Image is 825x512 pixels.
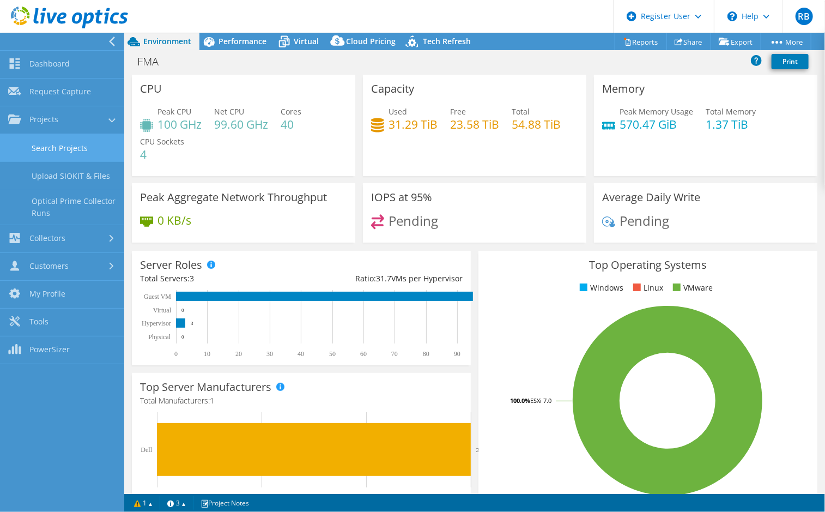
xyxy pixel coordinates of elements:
[181,308,184,313] text: 0
[389,118,438,130] h4: 31.29 TiB
[360,350,367,358] text: 60
[670,282,713,294] li: VMware
[140,191,327,203] h3: Peak Aggregate Network Throughput
[376,273,391,284] span: 31.7
[214,106,244,117] span: Net CPU
[454,350,460,358] text: 90
[266,350,273,358] text: 30
[141,446,152,454] text: Dell
[615,33,667,50] a: Reports
[711,33,761,50] a: Export
[190,273,194,284] span: 3
[157,106,191,117] span: Peak CPU
[210,395,214,406] span: 1
[329,350,336,358] text: 50
[298,350,304,358] text: 40
[191,321,193,326] text: 3
[132,56,175,68] h1: FMA
[157,214,191,226] h4: 0 KB/s
[219,36,266,46] span: Performance
[301,273,463,285] div: Ratio: VMs per Hypervisor
[126,496,160,510] a: 1
[602,83,645,95] h3: Memory
[281,106,301,117] span: Cores
[140,259,202,271] h3: Server Roles
[140,136,184,147] span: CPU Sockets
[174,350,178,358] text: 0
[153,306,172,314] text: Virtual
[346,36,396,46] span: Cloud Pricing
[389,106,407,117] span: Used
[487,259,809,271] h3: Top Operating Systems
[181,334,184,340] text: 0
[214,118,268,130] h4: 99.60 GHz
[706,106,756,117] span: Total Memory
[140,381,271,393] h3: Top Server Manufacturers
[423,36,471,46] span: Tech Refresh
[620,212,669,230] span: Pending
[148,333,171,341] text: Physical
[620,106,693,117] span: Peak Memory Usage
[772,54,809,69] a: Print
[281,118,301,130] h4: 40
[577,282,623,294] li: Windows
[512,106,530,117] span: Total
[510,396,530,405] tspan: 100.0%
[423,350,429,358] text: 80
[706,118,756,130] h4: 1.37 TiB
[144,293,171,300] text: Guest VM
[371,191,432,203] h3: IOPS at 95%
[143,36,191,46] span: Environment
[450,118,499,130] h4: 23.58 TiB
[389,212,438,230] span: Pending
[796,8,813,25] span: RB
[450,106,466,117] span: Free
[530,396,551,405] tspan: ESXi 7.0
[727,11,737,21] svg: \n
[761,33,811,50] a: More
[160,496,193,510] a: 3
[512,118,561,130] h4: 54.88 TiB
[140,273,301,285] div: Total Servers:
[294,36,319,46] span: Virtual
[140,83,162,95] h3: CPU
[391,350,398,358] text: 70
[140,148,184,160] h4: 4
[157,118,202,130] h4: 100 GHz
[666,33,711,50] a: Share
[193,496,257,510] a: Project Notes
[371,83,414,95] h3: Capacity
[235,350,242,358] text: 20
[142,320,171,327] text: Hypervisor
[630,282,663,294] li: Linux
[620,118,693,130] h4: 570.47 GiB
[140,395,463,407] h4: Total Manufacturers:
[204,350,210,358] text: 10
[602,191,700,203] h3: Average Daily Write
